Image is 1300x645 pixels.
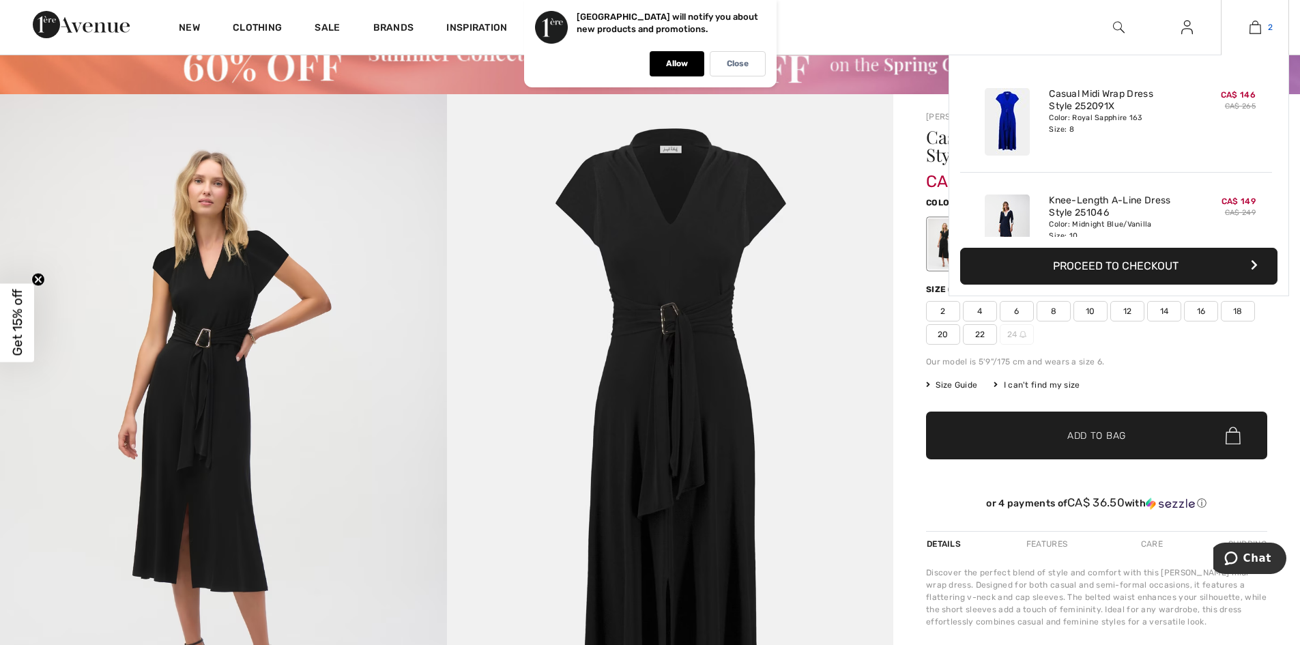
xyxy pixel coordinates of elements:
[1222,197,1256,206] span: CA$ 149
[994,379,1080,391] div: I can't find my size
[315,22,340,36] a: Sale
[926,198,958,207] span: Color:
[1250,19,1261,35] img: My Bag
[963,324,997,345] span: 22
[1146,498,1195,510] img: Sezzle
[1000,301,1034,321] span: 6
[926,301,960,321] span: 2
[1213,543,1286,577] iframe: Opens a widget where you can chat to one of our agents
[1221,301,1255,321] span: 18
[373,22,414,36] a: Brands
[1000,324,1034,345] span: 24
[1037,301,1071,321] span: 8
[1226,427,1241,444] img: Bag.svg
[1147,301,1181,321] span: 14
[1073,301,1108,321] span: 10
[1170,19,1204,36] a: Sign In
[666,59,688,69] p: Allow
[1113,19,1125,35] img: search the website
[1015,532,1079,556] div: Features
[926,412,1267,459] button: Add to Bag
[928,218,964,270] div: Black
[1110,301,1144,321] span: 12
[926,112,994,121] a: [PERSON_NAME]
[1129,532,1174,556] div: Care
[926,567,1267,628] div: Discover the perfect blend of style and comfort with this [PERSON_NAME] midi wrap dress. Designed...
[1181,19,1193,35] img: My Info
[926,496,1267,515] div: or 4 payments ofCA$ 36.50withSezzle Click to learn more about Sezzle
[233,22,282,36] a: Clothing
[926,379,977,391] span: Size Guide
[960,248,1277,285] button: Proceed to Checkout
[926,158,990,191] span: CA$ 146
[926,128,1211,164] h1: Casual Midi Wrap Dress Style 252091x
[926,283,1154,296] div: Size ([GEOGRAPHIC_DATA]/[GEOGRAPHIC_DATA]):
[577,12,758,34] p: [GEOGRAPHIC_DATA] will notify you about new products and promotions.
[1268,21,1273,33] span: 2
[1067,496,1125,509] span: CA$ 36.50
[985,195,1030,262] img: Knee-Length A-Line Dress Style 251046
[179,22,200,36] a: New
[926,356,1267,368] div: Our model is 5'9"/175 cm and wears a size 6.
[926,532,964,556] div: Details
[1067,429,1126,443] span: Add to Bag
[1225,208,1256,217] s: CA$ 249
[10,289,25,356] span: Get 15% off
[1225,102,1256,111] s: CA$ 265
[1049,88,1183,113] a: Casual Midi Wrap Dress Style 252091X
[1221,90,1256,100] span: CA$ 146
[1184,301,1218,321] span: 16
[963,301,997,321] span: 4
[1049,195,1183,219] a: Knee-Length A-Line Dress Style 251046
[31,272,45,286] button: Close teaser
[446,22,507,36] span: Inspiration
[1225,532,1267,556] div: Shipping
[926,496,1267,510] div: or 4 payments of with
[1020,331,1026,338] img: ring-m.svg
[1222,19,1288,35] a: 2
[33,11,130,38] img: 1ère Avenue
[1049,219,1183,241] div: Color: Midnight Blue/Vanilla Size: 10
[926,324,960,345] span: 20
[985,88,1030,156] img: Casual Midi Wrap Dress Style 252091X
[727,59,749,69] p: Close
[1049,113,1183,134] div: Color: Royal Sapphire 163 Size: 8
